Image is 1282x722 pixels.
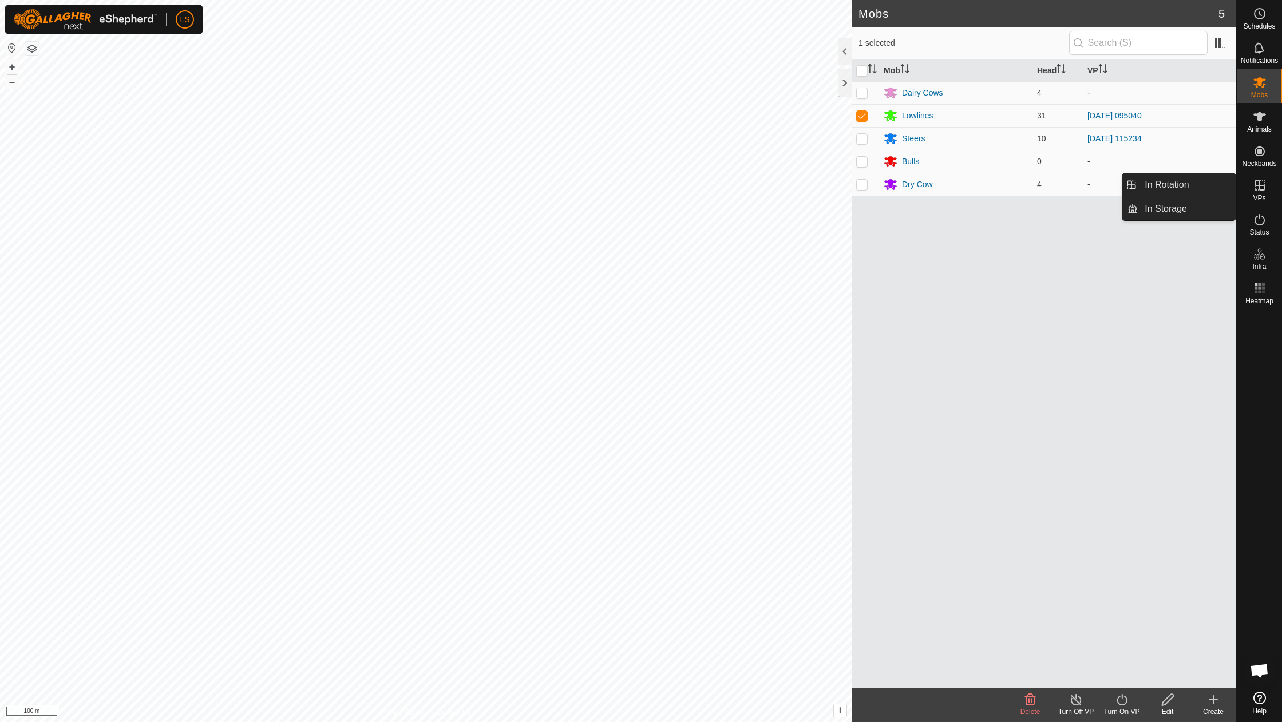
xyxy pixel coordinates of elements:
[1087,134,1142,143] a: [DATE] 115234
[1241,57,1278,64] span: Notifications
[1032,59,1083,82] th: Head
[1218,5,1225,22] span: 5
[902,156,919,168] div: Bulls
[1237,687,1282,719] a: Help
[868,66,877,75] p-sorticon: Activate to sort
[1037,111,1046,120] span: 31
[1037,88,1042,97] span: 4
[1083,81,1236,104] td: -
[180,14,189,26] span: LS
[1083,173,1236,196] td: -
[902,110,933,122] div: Lowlines
[1252,263,1266,270] span: Infra
[25,42,39,55] button: Map Layers
[902,133,925,145] div: Steers
[1037,134,1046,143] span: 10
[902,178,933,191] div: Dry Cow
[1037,180,1042,189] span: 4
[900,66,909,75] p-sorticon: Activate to sort
[1083,150,1236,173] td: -
[1249,229,1269,236] span: Status
[839,705,841,715] span: i
[1245,297,1273,304] span: Heatmap
[1122,197,1236,220] li: In Storage
[1252,708,1267,715] span: Help
[1145,202,1187,216] span: In Storage
[1242,160,1276,167] span: Neckbands
[1099,707,1145,717] div: Turn On VP
[1251,92,1268,98] span: Mobs
[1057,66,1066,75] p-sorticon: Activate to sort
[1138,197,1236,220] a: In Storage
[1053,707,1099,717] div: Turn Off VP
[879,59,1032,82] th: Mob
[858,7,1218,21] h2: Mobs
[5,41,19,55] button: Reset Map
[5,60,19,74] button: +
[902,87,943,99] div: Dairy Cows
[1247,126,1272,133] span: Animals
[1020,708,1040,716] span: Delete
[1253,195,1265,201] span: VPs
[5,75,19,89] button: –
[1037,157,1042,166] span: 0
[1243,23,1275,30] span: Schedules
[1190,707,1236,717] div: Create
[834,704,846,717] button: i
[1138,173,1236,196] a: In Rotation
[1087,111,1142,120] a: [DATE] 095040
[1122,173,1236,196] li: In Rotation
[381,707,424,717] a: Privacy Policy
[14,9,157,30] img: Gallagher Logo
[1083,59,1236,82] th: VP
[1069,31,1208,55] input: Search (S)
[1145,178,1189,192] span: In Rotation
[1145,707,1190,717] div: Edit
[1243,653,1277,688] div: Open chat
[437,707,471,717] a: Contact Us
[858,37,1069,49] span: 1 selected
[1098,66,1107,75] p-sorticon: Activate to sort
